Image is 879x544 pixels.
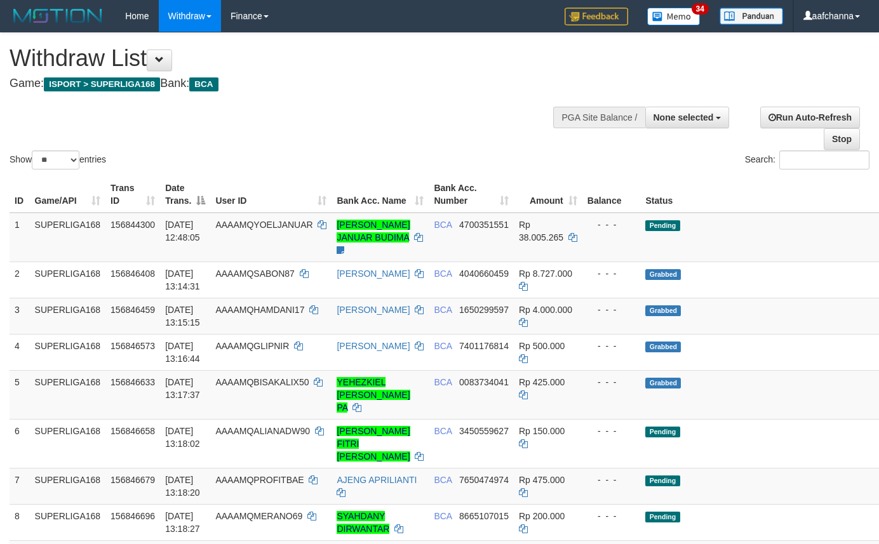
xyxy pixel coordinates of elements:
img: panduan.png [720,8,783,25]
span: Rp 500.000 [519,341,565,351]
span: AAAAMQMERANO69 [215,511,302,521]
h1: Withdraw List [10,46,574,71]
span: Copy 7401176814 to clipboard [459,341,509,351]
span: 156846408 [111,269,155,279]
td: SUPERLIGA168 [30,468,106,504]
span: [DATE] 12:48:05 [165,220,200,242]
button: None selected [645,107,730,128]
div: - - - [587,267,636,280]
img: Button%20Memo.svg [647,8,701,25]
a: Run Auto-Refresh [760,107,860,128]
a: [PERSON_NAME] FITRI [PERSON_NAME] [337,426,410,461]
span: Rp 8.727.000 [519,269,572,279]
span: BCA [434,269,452,279]
span: Copy 8665107015 to clipboard [459,511,509,521]
th: User ID: activate to sort column ascending [210,176,332,213]
span: BCA [434,220,452,230]
td: SUPERLIGA168 [30,334,106,370]
span: [DATE] 13:14:31 [165,269,200,291]
span: AAAAMQHAMDANI17 [215,305,304,315]
span: 156846573 [111,341,155,351]
td: SUPERLIGA168 [30,262,106,298]
span: AAAAMQGLIPNIR [215,341,289,351]
td: SUPERLIGA168 [30,370,106,419]
span: BCA [434,341,452,351]
td: 1 [10,213,30,262]
span: Rp 475.000 [519,475,565,485]
span: Pending [645,427,680,437]
span: AAAAMQSABON87 [215,269,295,279]
a: [PERSON_NAME] JANUAR BUDIMA [337,220,410,242]
a: [PERSON_NAME] [337,269,410,279]
span: [DATE] 13:18:02 [165,426,200,449]
span: 156846658 [111,426,155,436]
div: - - - [587,425,636,437]
th: Amount: activate to sort column ascending [514,176,582,213]
a: [PERSON_NAME] [337,305,410,315]
span: 156846459 [111,305,155,315]
span: AAAAMQALIANADW90 [215,426,310,436]
td: SUPERLIGA168 [30,213,106,262]
th: ID [10,176,30,213]
div: - - - [587,376,636,388]
div: - - - [587,303,636,316]
td: SUPERLIGA168 [30,419,106,468]
span: [DATE] 13:16:44 [165,341,200,364]
td: 8 [10,504,30,540]
span: BCA [434,305,452,315]
span: [DATE] 13:18:20 [165,475,200,498]
span: BCA [434,511,452,521]
span: Pending [645,475,680,486]
div: - - - [587,218,636,231]
span: AAAAMQBISAKALIX50 [215,377,309,387]
span: Copy 4700351551 to clipboard [459,220,509,230]
a: Stop [824,128,860,150]
span: 156846633 [111,377,155,387]
span: Rp 4.000.000 [519,305,572,315]
td: 6 [10,419,30,468]
th: Bank Acc. Name: activate to sort column ascending [332,176,429,213]
td: 2 [10,262,30,298]
span: ISPORT > SUPERLIGA168 [44,77,160,91]
span: AAAAMQYOELJANUAR [215,220,312,230]
td: 7 [10,468,30,504]
label: Search: [745,150,869,169]
span: BCA [434,426,452,436]
th: Balance [582,176,641,213]
span: Copy 1650299597 to clipboard [459,305,509,315]
span: BCA [434,475,452,485]
span: Copy 4040660459 to clipboard [459,269,509,279]
a: AJENG APRILIANTI [337,475,417,485]
span: 156846696 [111,511,155,521]
span: Rp 38.005.265 [519,220,563,242]
img: MOTION_logo.png [10,6,106,25]
td: SUPERLIGA168 [30,504,106,540]
label: Show entries [10,150,106,169]
th: Game/API: activate to sort column ascending [30,176,106,213]
td: 5 [10,370,30,419]
a: SYAHDANY DIRWANTAR [337,511,389,534]
span: Grabbed [645,269,681,280]
span: Pending [645,220,680,231]
div: - - - [587,340,636,352]
a: YEHEZKIEL [PERSON_NAME] PA [337,377,410,413]
a: [PERSON_NAME] [337,341,410,351]
img: Feedback.jpg [565,8,628,25]
span: BCA [434,377,452,387]
span: Rp 150.000 [519,426,565,436]
span: Grabbed [645,378,681,388]
th: Date Trans.: activate to sort column descending [160,176,210,213]
span: Copy 0083734041 to clipboard [459,377,509,387]
span: Copy 3450559627 to clipboard [459,426,509,436]
span: None selected [654,112,714,123]
td: 3 [10,298,30,334]
div: - - - [587,474,636,486]
div: PGA Site Balance / [553,107,645,128]
span: [DATE] 13:17:37 [165,377,200,400]
span: 34 [692,3,709,15]
span: Rp 200.000 [519,511,565,521]
th: Trans ID: activate to sort column ascending [105,176,160,213]
span: AAAAMQPROFITBAE [215,475,304,485]
select: Showentries [32,150,79,169]
span: [DATE] 13:18:27 [165,511,200,534]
